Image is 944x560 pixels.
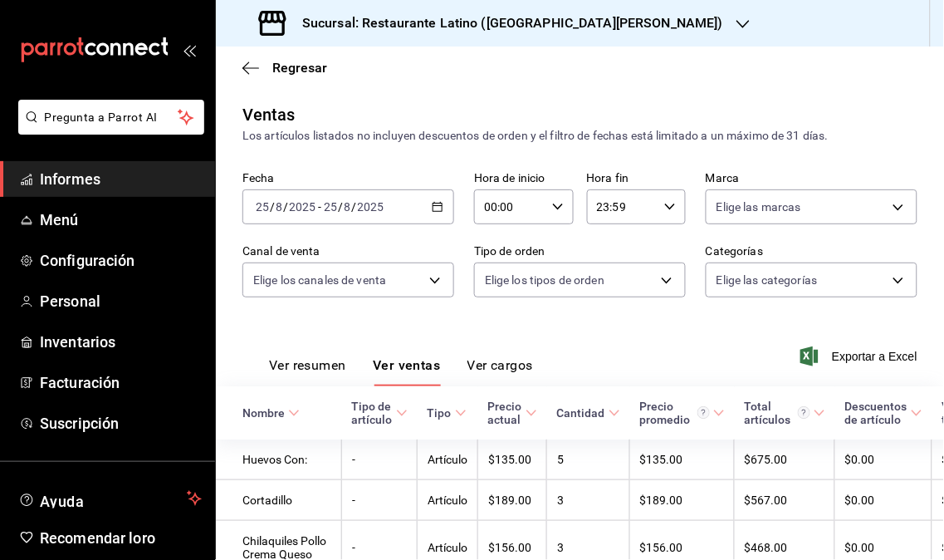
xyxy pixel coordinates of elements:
[352,400,393,426] div: Tipo de artículo
[40,211,79,228] font: Menú
[706,245,763,258] font: Categorías
[269,358,346,374] font: Ver resumen
[40,333,115,351] font: Inventarios
[342,479,418,520] td: -
[835,440,932,480] td: $0.00
[428,406,467,420] span: Tipo
[242,105,296,125] font: Ventas
[302,15,723,31] font: Sucursal: Restaurante Latino ([GEOGRAPHIC_DATA][PERSON_NAME])
[640,400,710,426] div: Precio promedio
[418,479,478,520] td: Artículo
[587,172,629,185] font: Hora fin
[845,400,907,426] div: Descuentos de artículo
[283,200,288,214] span: /
[798,406,810,419] svg: El total artículos considera cambios de precios en los artículos así como costos adicionales por ...
[835,479,932,520] td: $0.00
[288,200,316,214] input: ----
[253,273,386,287] font: Elige los canales de venta
[735,440,835,480] td: $675.00
[255,200,270,214] input: --
[216,479,342,520] td: Cortadillo
[242,406,300,420] span: Nombre
[845,400,922,426] span: Descuentos de artículo
[40,292,100,310] font: Personal
[18,100,204,135] button: Pregunta a Parrot AI
[40,415,119,432] font: Suscripción
[630,479,735,520] td: $189.00
[373,358,441,374] font: Ver ventas
[640,400,725,426] span: Precio promedio
[272,60,327,76] font: Regresar
[488,400,537,426] span: Precio actual
[183,43,196,56] button: abrir_cajón_menú
[478,479,547,520] td: $189.00
[474,245,545,258] font: Tipo de orden
[428,406,452,420] div: Tipo
[318,200,321,214] span: -
[418,440,478,480] td: Artículo
[557,406,605,420] div: Cantidad
[804,346,917,366] button: Exportar a Excel
[242,245,320,258] font: Canal de venta
[242,406,285,420] div: Nombre
[242,60,327,76] button: Regresar
[478,440,547,480] td: $135.00
[557,406,620,420] span: Cantidad
[485,273,604,287] font: Elige los tipos de orden
[40,493,85,510] font: Ayuda
[338,200,343,214] span: /
[630,440,735,480] td: $135.00
[342,440,418,480] td: -
[275,200,283,214] input: --
[352,200,357,214] span: /
[745,400,825,426] span: Total artículos
[735,479,835,520] td: $567.00
[474,172,545,185] font: Hora de inicio
[242,172,275,185] font: Fecha
[344,200,352,214] input: --
[467,358,534,374] font: Ver cargos
[40,529,155,547] font: Recomendar loro
[697,406,710,419] svg: Precio promedio = Total artículos / cantidad
[547,479,630,520] td: 3
[45,111,158,124] font: Pregunta a Parrot AI
[12,120,204,138] a: Pregunta a Parrot AI
[40,252,135,269] font: Configuración
[242,129,829,142] font: Los artículos listados no incluyen descuentos de orden y el filtro de fechas está limitado a un m...
[269,357,533,386] div: pestañas de navegación
[40,374,120,391] font: Facturación
[357,200,385,214] input: ----
[40,170,100,188] font: Informes
[216,440,342,480] td: Huevos Con:
[323,200,338,214] input: --
[717,273,818,287] font: Elige las categorías
[706,172,740,185] font: Marca
[832,350,917,363] font: Exportar a Excel
[717,200,801,214] font: Elige las marcas
[352,400,408,426] span: Tipo de artículo
[547,440,630,480] td: 5
[270,200,275,214] span: /
[488,400,522,426] div: Precio actual
[745,400,810,426] div: Total artículos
